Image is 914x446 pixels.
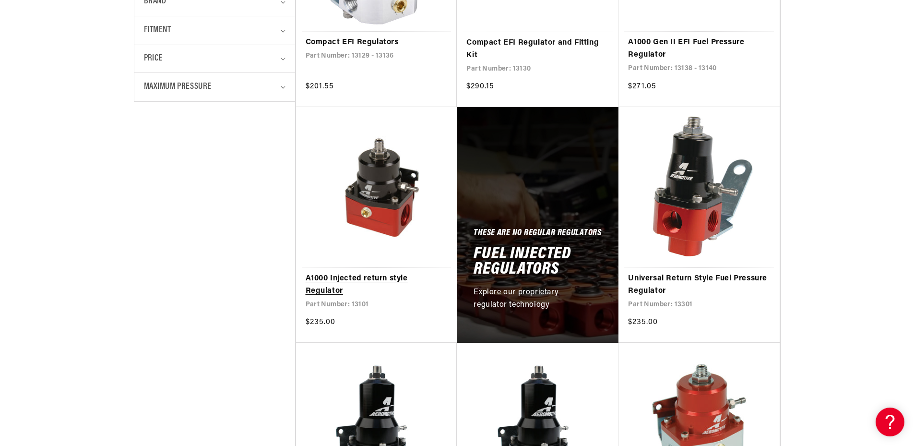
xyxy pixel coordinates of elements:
summary: Fitment (0 selected) [144,16,285,45]
p: Explore our proprietary regulator technology [474,287,591,311]
summary: Price [144,45,285,72]
a: Compact EFI Regulators [306,36,448,49]
a: Universal Return Style Fuel Pressure Regulator [628,273,770,297]
a: Compact EFI Regulator and Fitting Kit [466,37,609,61]
a: A1000 Gen II EFI Fuel Pressure Regulator [628,36,770,61]
span: Price [144,52,163,65]
h2: Fuel Injected Regulators [474,247,602,277]
summary: Maximum Pressure (0 selected) [144,73,285,101]
h5: These Are No Regular Regulators [474,230,601,238]
span: Maximum Pressure [144,80,212,94]
a: A1000 Injected return style Regulator [306,273,448,297]
span: Fitment [144,24,171,37]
